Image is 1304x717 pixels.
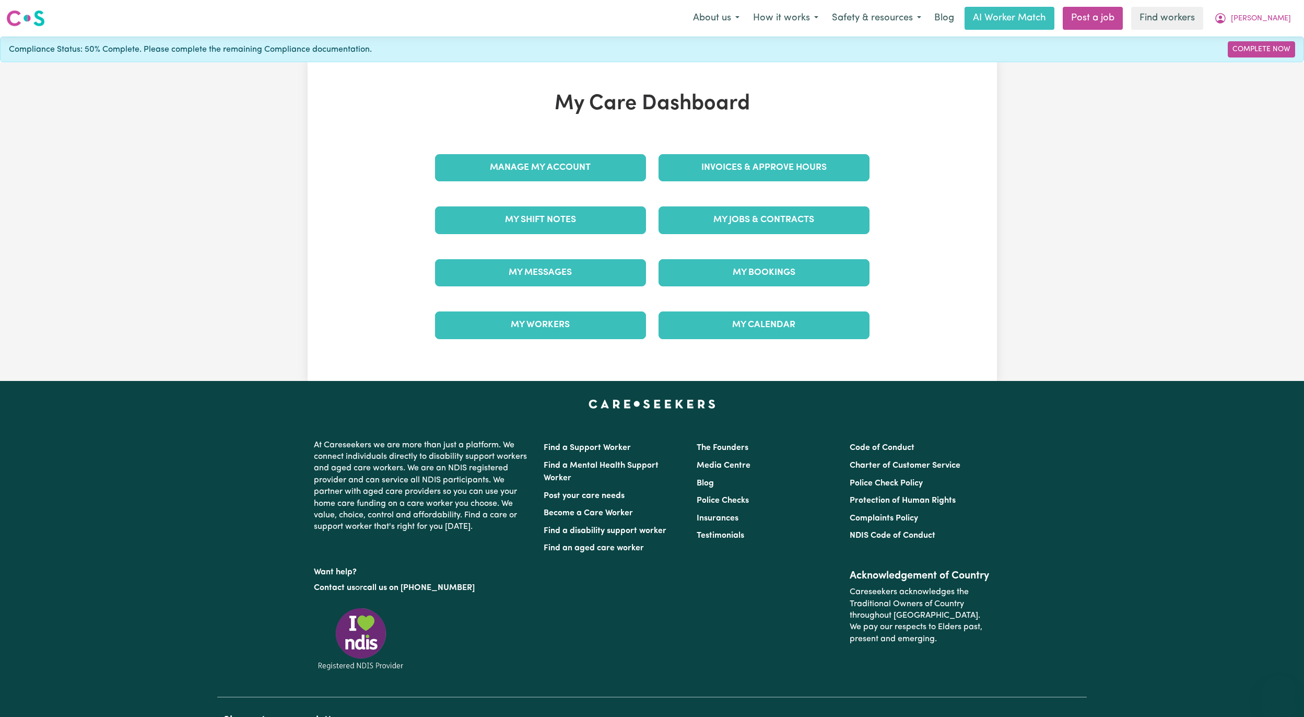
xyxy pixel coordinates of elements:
a: My Shift Notes [435,206,646,234]
a: My Bookings [659,259,870,286]
a: call us on [PHONE_NUMBER] [363,584,475,592]
a: Manage My Account [435,154,646,181]
a: Careseekers logo [6,6,45,30]
a: Find a Mental Health Support Worker [544,461,659,482]
a: Media Centre [697,461,750,470]
a: Find a Support Worker [544,444,631,452]
a: Blog [697,479,714,488]
a: The Founders [697,444,748,452]
p: Careseekers acknowledges the Traditional Owners of Country throughout [GEOGRAPHIC_DATA]. We pay o... [850,582,990,649]
a: Complaints Policy [850,514,918,523]
a: Blog [928,7,960,30]
span: [PERSON_NAME] [1231,13,1291,25]
button: My Account [1207,7,1298,29]
a: Testimonials [697,531,744,540]
a: My Calendar [659,311,870,339]
a: Contact us [314,584,355,592]
a: Police Check Policy [850,479,923,488]
a: Charter of Customer Service [850,461,960,470]
button: Safety & resources [825,7,928,29]
a: Protection of Human Rights [850,496,956,505]
a: Find a disability support worker [544,527,666,535]
a: My Jobs & Contracts [659,206,870,234]
a: Invoices & Approve Hours [659,154,870,181]
span: Compliance Status: 50% Complete. Please complete the remaining Compliance documentation. [9,43,372,56]
a: My Workers [435,311,646,339]
a: My Messages [435,259,646,286]
a: Police Checks [697,496,749,505]
p: At Careseekers we are more than just a platform. We connect individuals directly to disability su... [314,435,531,537]
a: Find an aged care worker [544,544,644,552]
a: Post your care needs [544,492,625,500]
a: Find workers [1131,7,1203,30]
img: Careseekers logo [6,9,45,28]
a: Complete Now [1228,41,1295,57]
iframe: Button to launch messaging window, conversation in progress [1262,675,1296,709]
a: AI Worker Match [965,7,1054,30]
button: About us [686,7,746,29]
a: Become a Care Worker [544,509,633,517]
h2: Acknowledgement of Country [850,570,990,582]
p: or [314,578,531,598]
p: Want help? [314,562,531,578]
a: Careseekers home page [589,400,715,408]
a: Insurances [697,514,738,523]
a: Code of Conduct [850,444,914,452]
h1: My Care Dashboard [429,91,876,117]
a: NDIS Code of Conduct [850,531,935,540]
button: How it works [746,7,825,29]
img: Registered NDIS provider [314,606,408,672]
a: Post a job [1063,7,1123,30]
